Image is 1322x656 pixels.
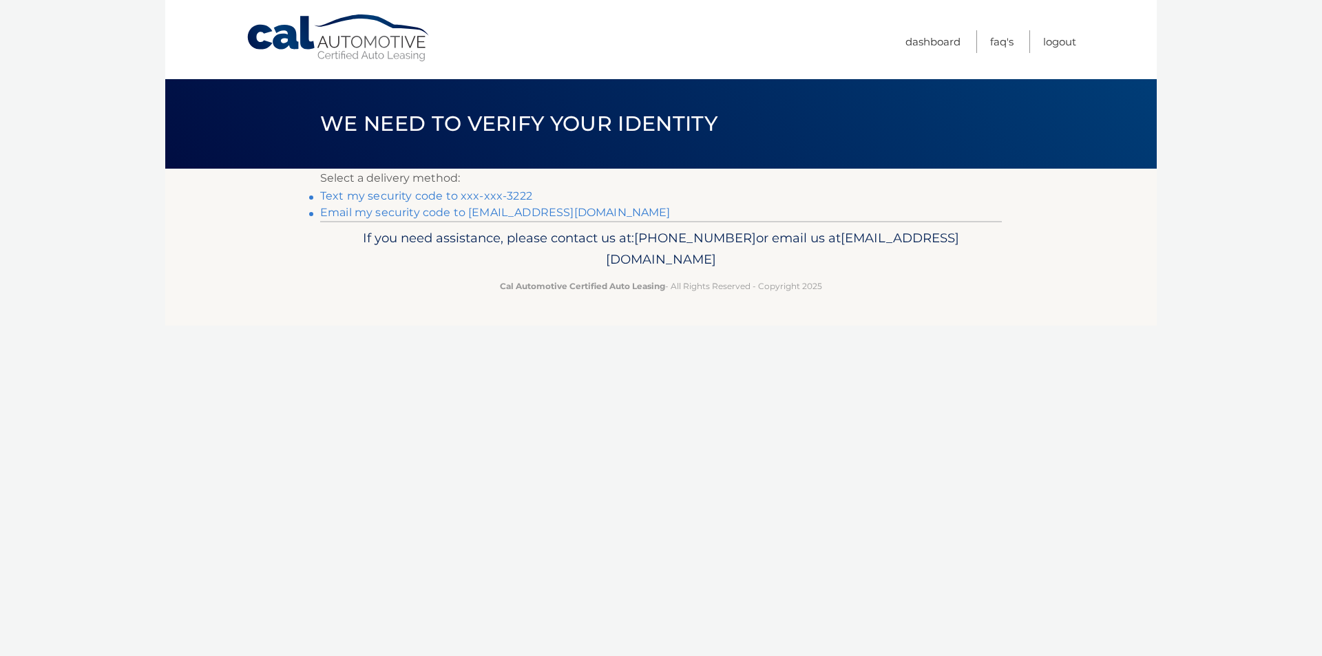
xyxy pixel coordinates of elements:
[500,281,665,291] strong: Cal Automotive Certified Auto Leasing
[329,227,993,271] p: If you need assistance, please contact us at: or email us at
[320,206,671,219] a: Email my security code to [EMAIL_ADDRESS][DOMAIN_NAME]
[1043,30,1076,53] a: Logout
[990,30,1014,53] a: FAQ's
[905,30,961,53] a: Dashboard
[634,230,756,246] span: [PHONE_NUMBER]
[246,14,432,63] a: Cal Automotive
[320,169,1002,188] p: Select a delivery method:
[329,279,993,293] p: - All Rights Reserved - Copyright 2025
[320,189,532,202] a: Text my security code to xxx-xxx-3222
[320,111,717,136] span: We need to verify your identity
